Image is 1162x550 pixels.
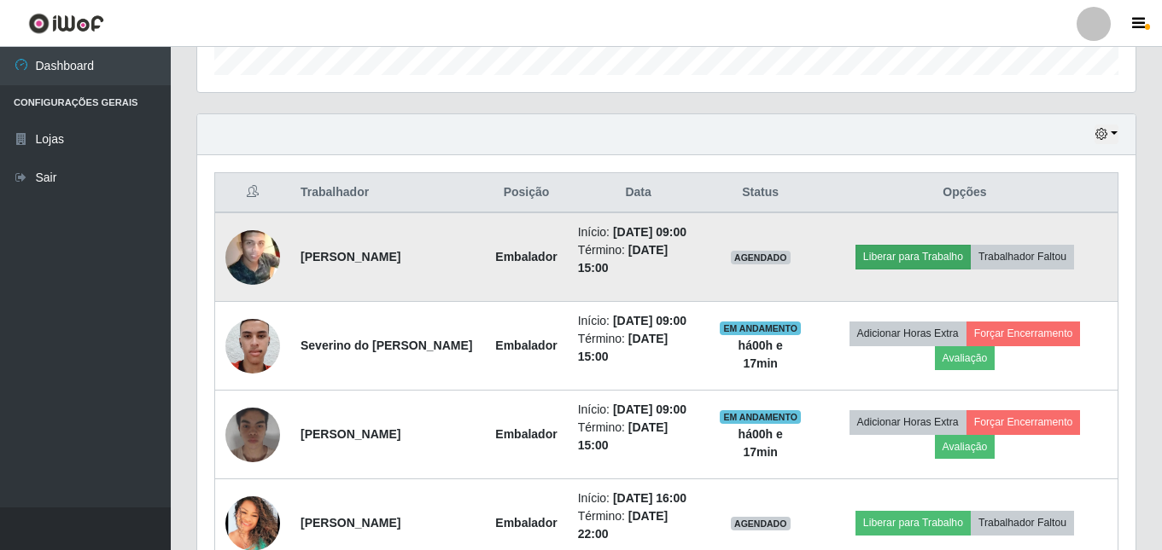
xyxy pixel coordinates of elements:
li: Término: [578,507,699,543]
strong: [PERSON_NAME] [301,516,400,530]
strong: [PERSON_NAME] [301,427,400,441]
li: Término: [578,241,699,277]
strong: Embalador [495,250,557,263]
button: Adicionar Horas Extra [850,410,966,434]
li: Início: [578,223,699,241]
strong: Severino do [PERSON_NAME] [301,339,472,352]
li: Início: [578,489,699,507]
span: EM ANDAMENTO [720,410,801,424]
img: 1716941011713.jpeg [225,223,280,292]
span: EM ANDAMENTO [720,321,801,335]
button: Avaliação [935,435,996,459]
strong: [PERSON_NAME] [301,250,400,263]
button: Liberar para Trabalho [855,245,971,269]
th: Status [709,173,811,213]
li: Início: [578,401,699,419]
img: 1702091253643.jpeg [225,310,280,382]
strong: Embalador [495,339,557,352]
time: [DATE] 16:00 [613,491,686,505]
time: [DATE] 09:00 [613,314,686,327]
strong: há 00 h e 17 min [739,427,783,459]
th: Opções [812,173,1118,213]
th: Trabalhador [290,173,485,213]
strong: Embalador [495,427,557,441]
img: CoreUI Logo [28,13,104,34]
th: Posição [485,173,567,213]
time: [DATE] 09:00 [613,402,686,416]
button: Trabalhador Faltou [971,245,1074,269]
strong: há 00 h e 17 min [739,339,783,370]
button: Forçar Encerramento [966,410,1081,434]
li: Término: [578,419,699,454]
span: AGENDADO [731,251,791,264]
button: Liberar para Trabalho [855,511,971,535]
th: Data [568,173,709,213]
strong: Embalador [495,516,557,530]
button: Forçar Encerramento [966,321,1081,345]
img: 1728494321231.jpeg [225,401,280,469]
span: AGENDADO [731,517,791,530]
li: Início: [578,312,699,330]
button: Adicionar Horas Extra [850,321,966,345]
button: Avaliação [935,346,996,370]
li: Término: [578,330,699,366]
button: Trabalhador Faltou [971,511,1074,535]
time: [DATE] 09:00 [613,225,686,239]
